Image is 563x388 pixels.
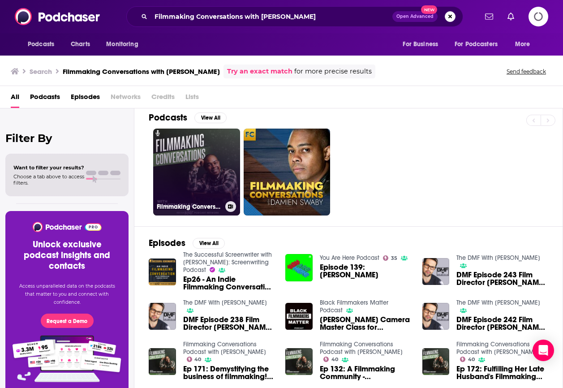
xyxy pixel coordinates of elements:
div: Search podcasts, credits, & more... [126,6,463,27]
span: Networks [111,90,141,108]
span: DMF Episode 238 Film Director [PERSON_NAME] Part 2 "You Can Transform Your Passion for Acting int... [183,316,275,331]
span: Monitoring [106,38,138,51]
span: 40 [331,358,338,362]
img: Episode 139: Damien Swaby [285,254,313,281]
span: Logging in [529,7,548,26]
a: Ep 172: Fulfilling Her Late Husband's Filmmaking Dream - Sarah Potter [456,365,548,380]
span: For Business [403,38,438,51]
h3: Filmmaking Conversations with [PERSON_NAME] [63,67,220,76]
span: Lists [185,90,199,108]
a: The Successful Screenwriter with Geoffrey D Calhoun: Screenwriting Podcast [183,251,272,274]
span: Episode 139: [PERSON_NAME] [320,263,412,279]
p: Access unparalleled data on the podcasts that matter to you and connect with confidence. [16,282,118,306]
input: Search podcasts, credits, & more... [151,9,392,24]
a: 40 [460,357,475,362]
h3: Filmmaking Conversations Podcast with [PERSON_NAME] [157,203,222,211]
a: Filmmaking Conversations Podcast with Damien Swaby [456,341,539,356]
a: DMF Episode 243 Film Director Damien Swaby Complete Interview "Are You Prepared for the Harsh Tru... [456,271,548,286]
a: Filmmaking Conversations Podcast with Damien Swaby [183,341,266,356]
span: [PERSON_NAME] Camera Master Class for Emerging Filmmakers [320,316,412,331]
span: 40 [468,358,475,362]
img: Ep 132: A Filmmaking Community - CenterFrame [285,348,313,375]
a: Charts [65,36,95,53]
span: Want to filter your results? [13,164,84,171]
button: Send feedback [504,68,549,75]
a: Show notifications dropdown [504,9,518,24]
a: PodcastsView All [149,112,227,123]
span: DMF Episode 243 Film Director [PERSON_NAME] Complete Interview "Are You Prepared for the Harsh Tr... [456,271,548,286]
span: Charts [71,38,90,51]
span: Podcasts [28,38,54,51]
button: open menu [449,36,511,53]
div: Open Intercom Messenger [533,340,554,361]
span: Ep 172: Fulfilling Her Late Husband's Filmmaking Dream - [PERSON_NAME] [456,365,548,380]
a: Black Filmmakers Matter Podcast [320,299,388,314]
h3: Search [30,67,52,76]
a: EpisodesView All [149,237,225,249]
h2: Episodes [149,237,185,249]
img: DMF Episode 238 Film Director Damien Swaby Part 2 "You Can Transform Your Passion for Acting into... [149,303,176,330]
a: Ep 132: A Filmmaking Community - CenterFrame [320,365,412,380]
img: Pro Features [9,335,125,383]
span: Credits [151,90,175,108]
img: DMF Episode 242 Film Director Damien Swaby Part 6 "Are You Missing This Crucial Daily Habit?" [422,303,450,330]
h2: Filter By [5,132,129,145]
a: 40 [187,357,202,362]
button: Request a Demo [41,314,94,328]
img: Podchaser - Follow, Share and Rate Podcasts [32,222,102,232]
a: 40 [323,357,338,362]
h3: Unlock exclusive podcast insights and contacts [16,239,118,272]
span: Choose a tab above to access filters. [13,173,84,186]
a: DMF Episode 238 Film Director Damien Swaby Part 2 "You Can Transform Your Passion for Acting into... [183,316,275,331]
span: Open Advanced [396,14,434,19]
img: Ep 171: Demystifying the business of filmmaking! Featuring Jason Godbey [149,348,176,375]
a: DMF Episode 242 Film Director Damien Swaby Part 6 "Are You Missing This Crucial Daily Habit?" [456,316,548,331]
a: Damien Swaby Camera Master Class for Emerging Filmmakers [320,316,412,331]
a: The DMF With Justin Younts [456,254,540,262]
span: 40 [194,358,201,362]
img: Podchaser - Follow, Share and Rate Podcasts [15,8,101,25]
img: Damien Swaby Camera Master Class for Emerging Filmmakers [285,303,313,330]
a: Episodes [71,90,100,108]
span: New [421,5,437,14]
a: Podcasts [30,90,60,108]
img: DMF Episode 243 Film Director Damien Swaby Complete Interview "Are You Prepared for the Harsh Tru... [422,258,450,285]
span: More [515,38,530,51]
a: Show notifications dropdown [481,9,497,24]
button: open menu [396,36,449,53]
img: Ep26 - An Indie Filmmaking Conversation with Damien Swaby [149,259,176,286]
button: open menu [509,36,542,53]
span: 35 [391,256,397,260]
button: View All [193,238,225,249]
a: All [11,90,19,108]
span: For Podcasters [455,38,498,51]
a: Filmmaking Conversations Podcast with Damien Swaby [320,341,403,356]
img: Ep 172: Fulfilling Her Late Husband's Filmmaking Dream - Sarah Potter [422,348,450,375]
a: Ep 171: Demystifying the business of filmmaking! Featuring Jason Godbey [183,365,275,380]
h2: Podcasts [149,112,187,123]
a: Ep26 - An Indie Filmmaking Conversation with Damien Swaby [183,276,275,291]
button: Open AdvancedNew [392,11,438,22]
a: 35 [383,255,397,261]
a: The DMF With Justin Younts [183,299,267,306]
span: for more precise results [294,66,372,77]
button: View All [194,112,227,123]
a: The DMF With Justin Younts [456,299,540,306]
a: Episode 139: Damien Swaby [320,263,412,279]
button: open menu [21,36,66,53]
button: open menu [100,36,150,53]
